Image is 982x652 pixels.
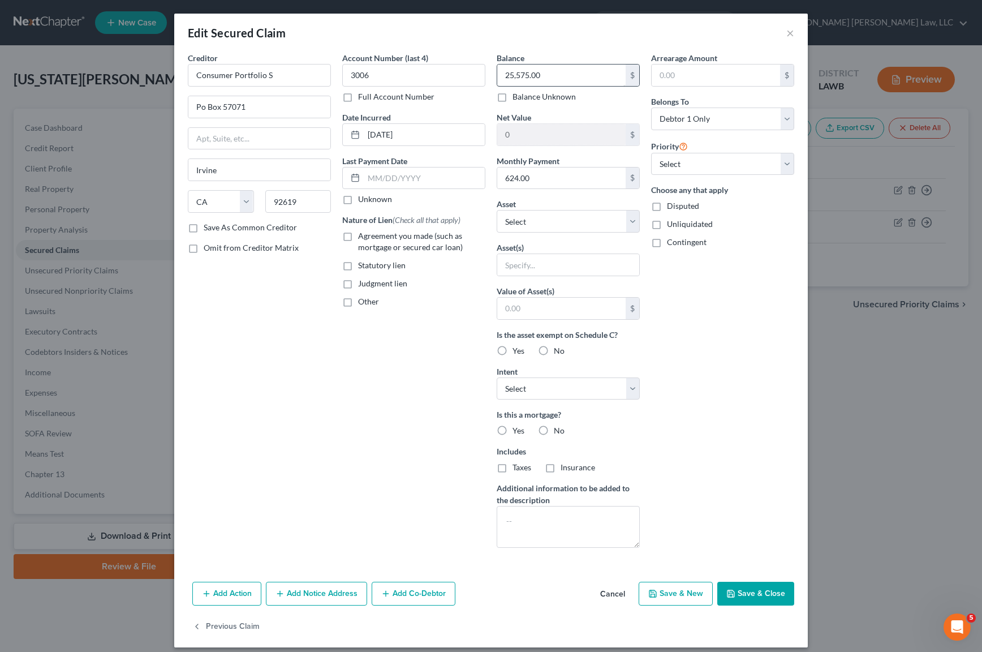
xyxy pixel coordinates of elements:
span: Yes [512,426,524,435]
label: Nature of Lien [342,214,460,226]
label: Intent [497,366,518,378]
label: Choose any that apply [651,184,794,196]
input: Enter address... [188,96,330,118]
div: $ [626,65,639,86]
input: 0.00 [497,298,626,319]
button: Previous Claim [192,615,260,638]
label: Full Account Number [358,91,434,102]
span: Other [358,297,379,306]
span: Agreement you made (such as mortgage or secured car loan) [358,231,463,252]
span: Belongs To [651,97,689,106]
span: Creditor [188,53,218,63]
label: Date Incurred [342,111,391,123]
span: Insurance [561,462,595,472]
input: Apt, Suite, etc... [188,128,330,149]
label: Save As Common Creditor [204,222,297,233]
label: Last Payment Date [342,155,407,167]
span: Unliquidated [667,219,713,229]
label: Additional information to be added to the description [497,482,640,506]
span: 5 [967,614,976,623]
input: 0.00 [497,168,626,189]
label: Priority [651,139,688,153]
span: Yes [512,346,524,355]
input: MM/DD/YYYY [364,168,485,189]
input: Search creditor by name... [188,64,331,87]
button: × [786,26,794,40]
label: Account Number (last 4) [342,52,428,64]
input: Enter zip... [265,190,331,213]
div: $ [626,298,639,319]
label: Is the asset exempt on Schedule C? [497,329,640,341]
span: (Check all that apply) [393,215,460,225]
span: Taxes [512,462,531,472]
button: Add Notice Address [266,582,367,606]
span: Judgment lien [358,278,407,288]
button: Cancel [591,583,634,606]
input: Specify... [497,254,639,276]
input: 0.00 [652,65,780,86]
input: XXXX [342,64,485,87]
button: Save & Close [717,582,794,606]
label: Unknown [358,194,392,205]
span: Statutory lien [358,260,406,270]
span: No [554,426,565,435]
label: Is this a mortgage? [497,409,640,421]
label: Arrearage Amount [651,52,717,64]
label: Monthly Payment [497,155,559,167]
div: Edit Secured Claim [188,25,286,41]
button: Save & New [639,582,713,606]
input: 0.00 [497,65,626,86]
label: Asset(s) [497,242,524,254]
label: Balance [497,52,524,64]
input: Enter city... [188,159,330,181]
div: $ [626,124,639,145]
span: Contingent [667,237,707,247]
span: No [554,346,565,355]
div: $ [780,65,794,86]
label: Includes [497,445,640,457]
span: Disputed [667,201,699,211]
label: Value of Asset(s) [497,285,554,297]
button: Add Co-Debtor [372,582,455,606]
button: Add Action [192,582,261,606]
input: MM/DD/YYYY [364,124,485,145]
label: Net Value [497,111,531,123]
input: 0.00 [497,124,626,145]
div: $ [626,168,639,189]
span: Asset [497,199,516,209]
label: Balance Unknown [512,91,576,102]
iframe: Intercom live chat [944,614,971,641]
span: Omit from Creditor Matrix [204,243,299,252]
